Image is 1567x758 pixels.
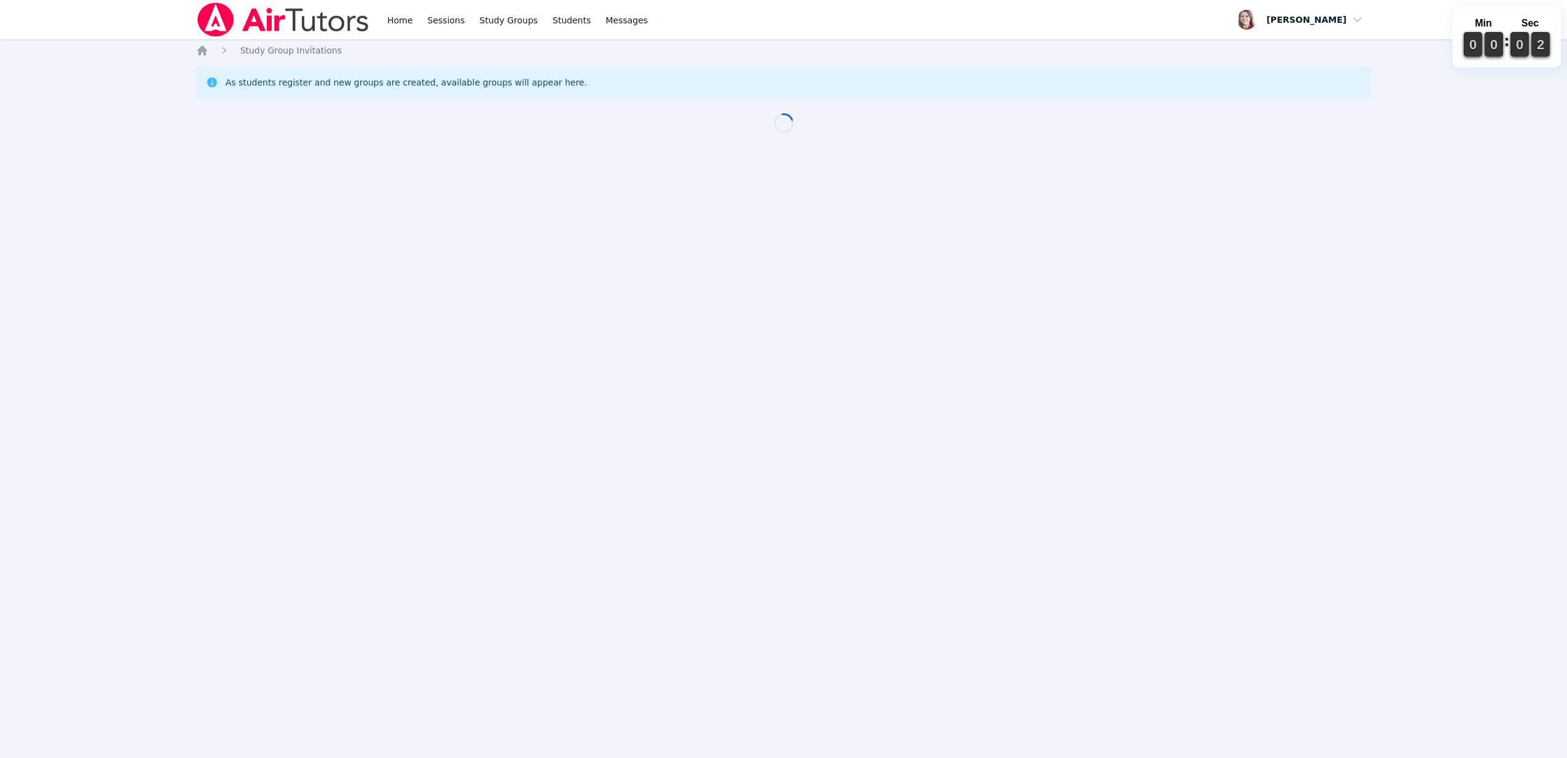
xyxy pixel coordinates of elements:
[606,14,648,26] span: Messages
[196,2,370,37] img: Air Tutors
[196,44,1372,57] nav: Breadcrumb
[240,44,342,57] a: Study Group Invitations
[240,46,342,55] span: Study Group Invitations
[226,76,587,89] div: As students register and new groups are created, available groups will appear here.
